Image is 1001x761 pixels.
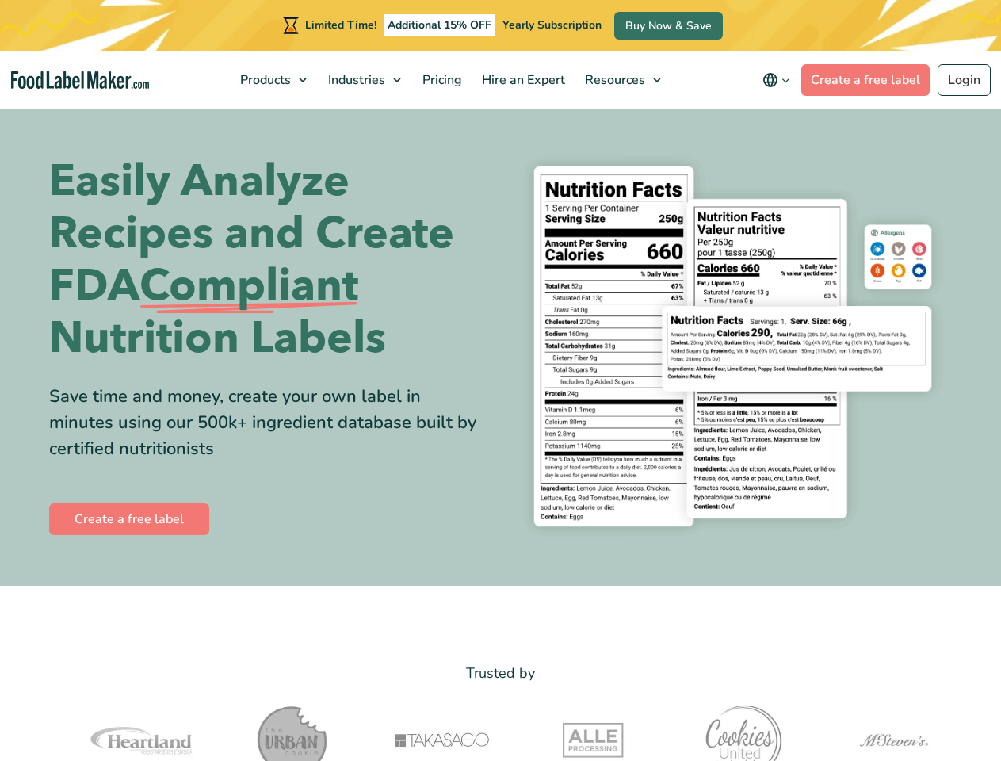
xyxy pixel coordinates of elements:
span: Industries [323,71,387,89]
a: Pricing [413,51,468,109]
a: Buy Now & Save [614,12,723,40]
h1: Easily Analyze Recipes and Create FDA Nutrition Labels [49,155,489,365]
a: Login [938,64,991,96]
span: Hire an Expert [477,71,567,89]
span: Pricing [418,71,464,89]
span: Resources [580,71,647,89]
span: Additional 15% OFF [384,14,495,36]
a: Resources [575,51,669,109]
span: Products [235,71,292,89]
div: Save time and money, create your own label in minutes using our 500k+ ingredient database built b... [49,384,489,462]
p: Trusted by [49,662,953,685]
a: Hire an Expert [472,51,571,109]
a: Create a free label [801,64,930,96]
span: Limited Time! [305,17,376,33]
a: Create a free label [49,503,209,535]
span: Yearly Subscription [502,17,602,33]
a: Industries [319,51,409,109]
a: Products [231,51,315,109]
span: Compliant [139,260,358,312]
